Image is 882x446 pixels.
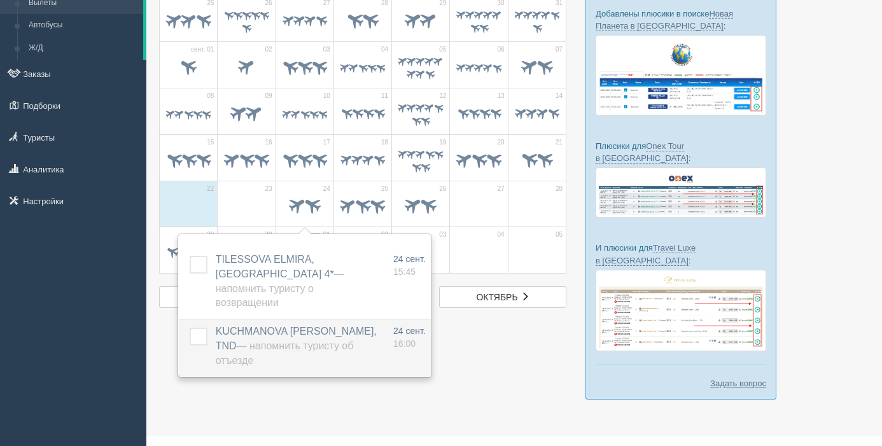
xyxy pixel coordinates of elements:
[323,185,330,193] span: 24
[596,167,766,218] img: onex-tour-proposal-crm-for-travel-agency.png
[216,254,344,309] span: TILESSOVA ELMIRA, [GEOGRAPHIC_DATA] 4*
[265,185,272,193] span: 23
[393,254,426,264] span: 24 сент.
[439,185,446,193] span: 26
[498,185,505,193] span: 27
[323,92,330,101] span: 10
[710,377,766,389] a: Задать вопрос
[476,292,517,302] span: октябрь
[596,140,766,164] p: Плюсики для :
[207,185,214,193] span: 22
[596,8,766,32] p: Добавлены плюсики в поиске :
[556,230,563,239] span: 05
[311,230,330,239] span: окт. 01
[381,92,388,101] span: 11
[216,326,377,366] a: KUCHMANOVA [PERSON_NAME], TND— Напомнить туристу об отъезде
[207,230,214,239] span: 29
[556,138,563,147] span: 21
[265,138,272,147] span: 16
[556,45,563,54] span: 07
[498,45,505,54] span: 06
[216,326,377,366] span: KUCHMANOVA [PERSON_NAME], TND
[498,230,505,239] span: 04
[498,92,505,101] span: 13
[393,326,426,336] span: 24 сент.
[439,138,446,147] span: 19
[393,267,416,277] span: 15:45
[207,138,214,147] span: 15
[439,230,446,239] span: 03
[23,14,143,37] a: Автобусы
[439,45,446,54] span: 05
[216,268,344,309] span: — Напомнить туристу о возвращении
[556,92,563,101] span: 14
[439,92,446,101] span: 12
[498,138,505,147] span: 20
[596,270,766,352] img: travel-luxe-%D0%BF%D0%BE%D0%B4%D0%B1%D0%BE%D1%80%D0%BA%D0%B0-%D1%81%D1%80%D0%BC-%D0%B4%D0%BB%D1%8...
[323,138,330,147] span: 17
[393,324,426,350] a: 24 сент. 16:00
[207,92,214,101] span: 08
[265,92,272,101] span: 09
[191,45,214,54] span: сент. 01
[596,35,766,115] img: new-planet-%D0%BF%D1%96%D0%B4%D0%B1%D1%96%D1%80%D0%BA%D0%B0-%D1%81%D1%80%D0%BC-%D0%B4%D0%BB%D1%8F...
[381,185,388,193] span: 25
[23,37,143,60] a: Ж/Д
[265,45,272,54] span: 02
[556,185,563,193] span: 28
[381,230,388,239] span: 02
[216,254,344,309] a: TILESSOVA ELMIRA, [GEOGRAPHIC_DATA] 4*— Напомнить туристу о возвращении
[596,243,696,265] a: Travel Luxe в [GEOGRAPHIC_DATA]
[393,338,416,349] span: 16:00
[393,253,426,278] a: 24 сент. 15:45
[381,45,388,54] span: 04
[323,45,330,54] span: 03
[381,138,388,147] span: 18
[159,286,286,308] a: август
[216,340,354,366] span: — Напомнить туристу об отъезде
[596,242,766,266] p: И плюсики для :
[439,286,566,308] a: октябрь
[265,230,272,239] span: 30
